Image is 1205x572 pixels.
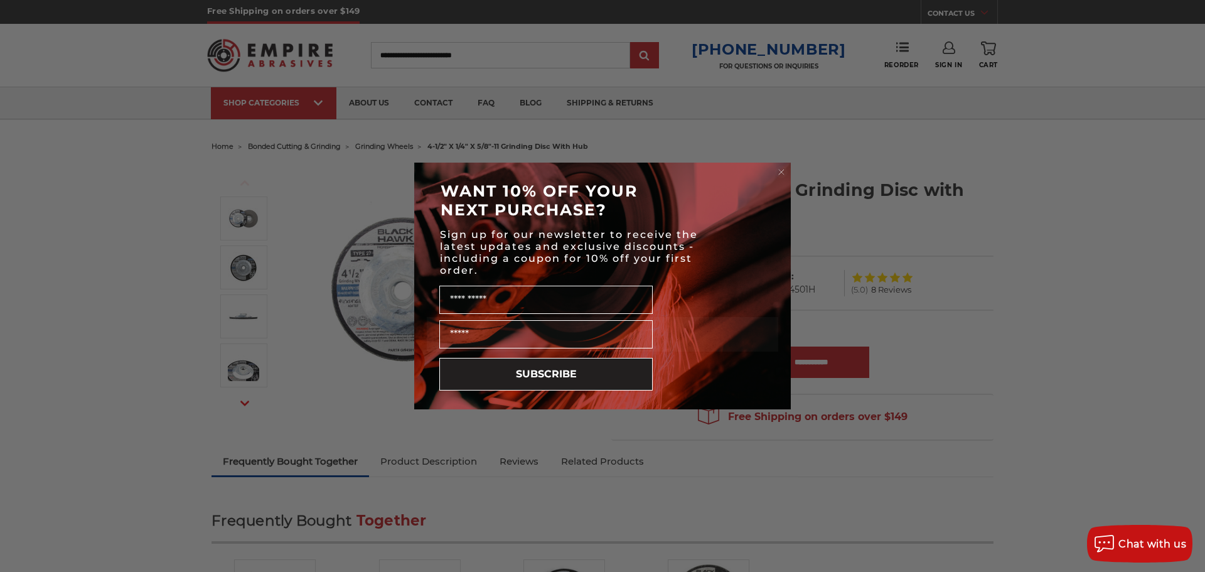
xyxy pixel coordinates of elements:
[1087,525,1192,563] button: Chat with us
[439,320,653,348] input: Email
[775,166,788,178] button: Close dialog
[439,358,653,391] button: SUBSCRIBE
[440,229,698,276] span: Sign up for our newsletter to receive the latest updates and exclusive discounts - including a co...
[1118,538,1186,550] span: Chat with us
[441,181,638,219] span: WANT 10% OFF YOUR NEXT PURCHASE?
